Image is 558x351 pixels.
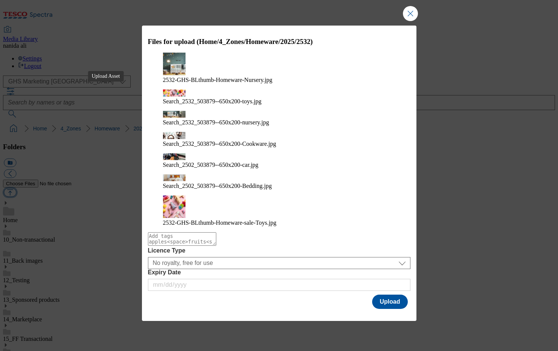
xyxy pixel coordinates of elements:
[163,162,395,168] figcaption: Search_2502_503879--650x200-car.jpg
[403,6,418,21] button: Close Modal
[142,26,416,321] div: Modal
[372,295,407,309] button: Upload
[148,269,410,276] label: Expiry Date
[163,153,185,160] img: preview
[148,38,410,46] h3: Files for upload (Home/4_Zones/Homeware/2025/2532)
[163,77,395,83] figcaption: 2532-GHS-BLthumb-Homeware-Nursery.jpg
[163,89,185,96] img: preview
[163,183,395,189] figcaption: Search_2502_503879--650x200-Bedding.jpg
[163,53,185,75] img: preview
[148,247,410,254] label: Licence Type
[163,111,185,118] img: preview
[163,132,185,139] img: preview
[163,119,395,126] figcaption: Search_2532_503879--650x200-nursery.jpg
[163,219,395,226] figcaption: 2532-GHS-BLthumb-Homeware-sale-Toys.jpg
[163,141,395,147] figcaption: Search_2532_503879--650x200-Cookware.jpg
[163,174,185,181] img: preview
[163,195,185,218] img: preview
[163,98,395,105] figcaption: Search_2532_503879--650x200-toys.jpg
